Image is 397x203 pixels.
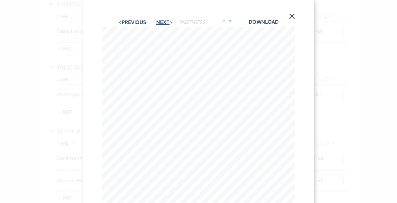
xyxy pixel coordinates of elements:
[118,20,146,25] button: Previous
[249,19,279,25] a: Download
[156,20,173,25] button: Next
[222,18,227,23] button: -
[227,18,232,23] button: +
[179,18,205,27] p: Page 7 of 22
